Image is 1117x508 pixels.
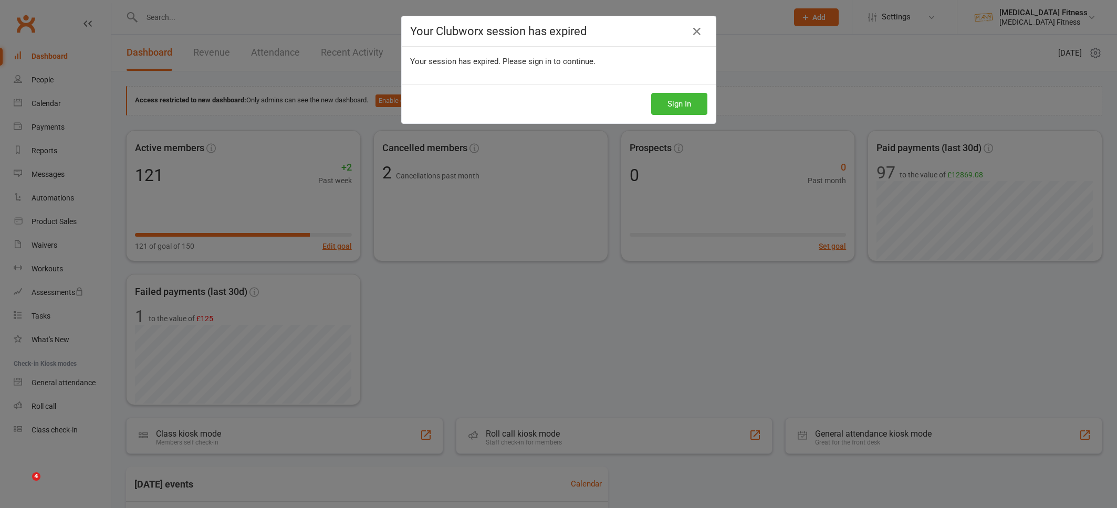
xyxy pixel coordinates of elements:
span: 4 [32,472,40,481]
a: Close [688,23,705,40]
iframe: Intercom live chat [11,472,36,498]
button: Sign In [651,93,707,115]
span: Your session has expired. Please sign in to continue. [410,57,596,66]
h4: Your Clubworx session has expired [410,25,707,38]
